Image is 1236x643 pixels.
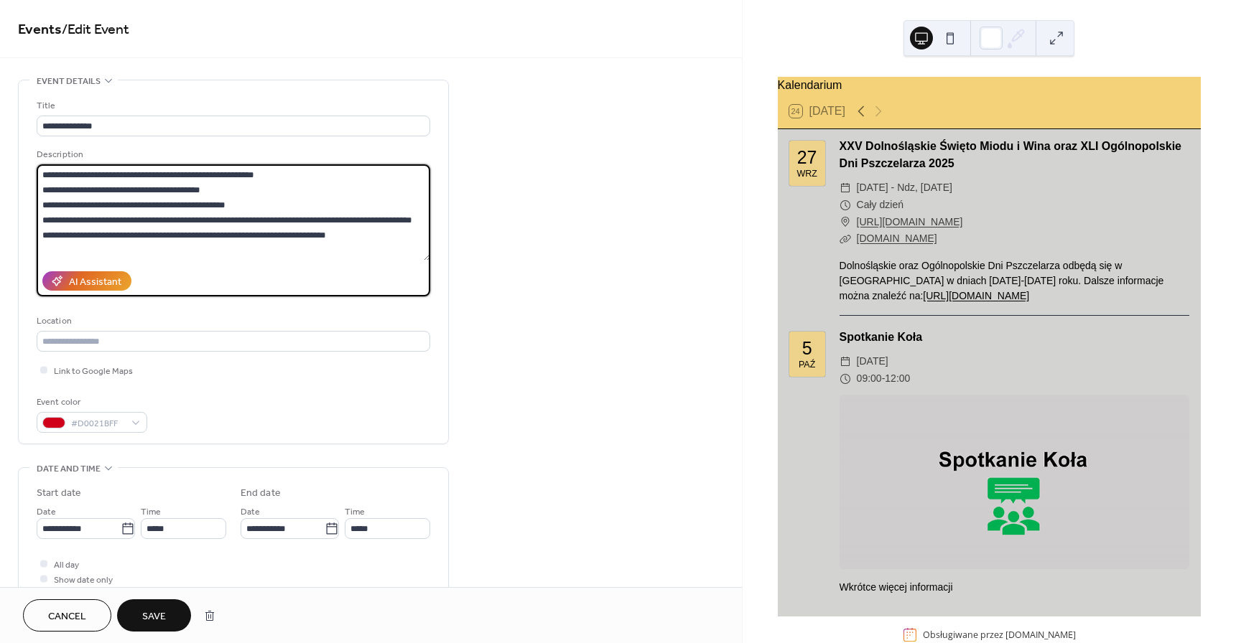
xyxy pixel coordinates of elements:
[797,149,817,166] div: 27
[54,573,113,588] span: Show date only
[37,74,101,89] span: Event details
[42,271,131,291] button: AI Assistant
[18,16,62,44] a: Events
[345,504,365,520] span: Time
[141,504,161,520] span: Time
[37,147,427,162] div: Description
[54,364,133,379] span: Link to Google Maps
[840,230,851,248] div: ​
[857,214,963,231] a: [URL][DOMAIN_NAME]
[241,504,260,520] span: Date
[840,197,851,214] div: ​
[117,599,191,632] button: Save
[69,275,121,290] div: AI Assistant
[37,504,56,520] span: Date
[1005,629,1076,641] a: [DOMAIN_NAME]
[23,599,111,632] button: Cancel
[840,580,1189,595] div: Wkrótce więcej informacji
[840,258,1189,304] div: Dolnośląskie oraz Ogólnopolskie Dni Pszczelarza odbędą się w [GEOGRAPHIC_DATA] w dniach [DATE]-[D...
[37,314,427,329] div: Location
[857,233,937,244] a: [DOMAIN_NAME]
[796,169,817,179] div: wrz
[48,609,86,624] span: Cancel
[241,486,281,501] div: End date
[857,197,903,214] span: Cały dzień
[71,416,124,431] span: #D0021BFF
[37,98,427,113] div: Title
[857,353,888,370] span: [DATE]
[840,353,851,370] div: ​
[885,370,910,388] span: 12:00
[923,290,1029,301] a: [URL][DOMAIN_NAME]
[840,140,1181,169] a: XXV Dolnośląskie Święto Miodu i Wina oraz XLI Ogólnopolskie Dni Pszczelarza 2025
[857,370,882,388] span: 09:00
[54,558,79,573] span: All day
[799,360,815,370] div: paź
[62,16,129,44] span: / Edit Event
[857,179,952,197] span: [DATE] - ndz, [DATE]
[778,77,1201,94] div: Kalendarium
[923,629,1076,641] div: Obsługiwane przez
[37,486,81,501] div: Start date
[802,339,812,357] div: 5
[840,329,1189,346] div: Spotkanie Koła
[142,609,166,624] span: Save
[37,395,144,410] div: Event color
[840,179,851,197] div: ​
[882,370,886,388] span: -
[37,461,101,477] span: Date and time
[840,214,851,231] div: ​
[840,370,851,388] div: ​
